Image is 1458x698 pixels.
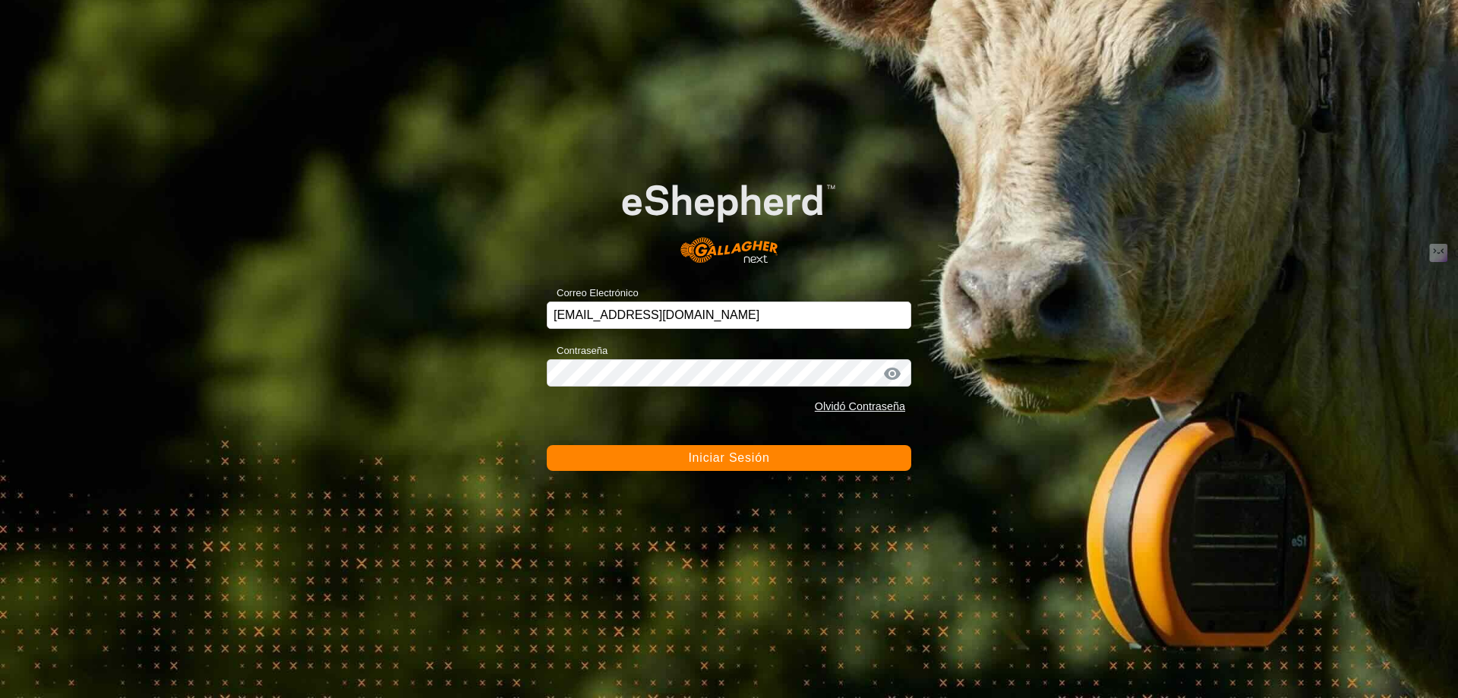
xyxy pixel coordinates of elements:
span: Iniciar Sesión [688,451,769,464]
label: Contraseña [547,343,607,358]
label: Correo Electrónico [547,286,639,301]
img: Logo de eShepherd [583,154,875,279]
input: Correo Electrónico [547,302,911,329]
a: Olvidó Contraseña [815,400,905,412]
button: Iniciar Sesión [547,445,911,471]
